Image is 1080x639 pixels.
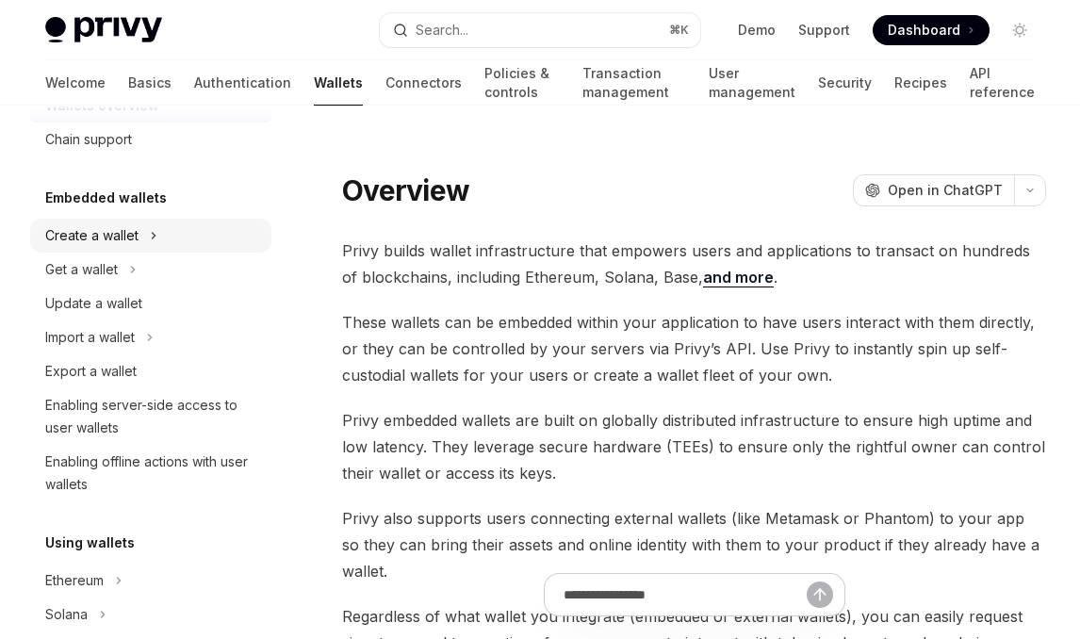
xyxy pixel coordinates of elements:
[342,505,1046,584] span: Privy also supports users connecting external wallets (like Metamask or Phantom) to your app so t...
[484,60,560,106] a: Policies & controls
[416,19,468,41] div: Search...
[45,603,88,626] div: Solana
[30,354,271,388] a: Export a wallet
[798,21,850,40] a: Support
[385,60,462,106] a: Connectors
[669,23,689,38] span: ⌘ K
[45,451,260,496] div: Enabling offline actions with user wallets
[45,17,162,43] img: light logo
[1005,15,1035,45] button: Toggle dark mode
[30,445,271,501] a: Enabling offline actions with user wallets
[45,394,260,439] div: Enabling server-side access to user wallets
[45,292,142,315] div: Update a wallet
[703,268,774,287] a: and more
[342,173,469,207] h1: Overview
[30,388,271,445] a: Enabling server-side access to user wallets
[194,60,291,106] a: Authentication
[45,60,106,106] a: Welcome
[45,326,135,349] div: Import a wallet
[342,238,1046,290] span: Privy builds wallet infrastructure that empowers users and applications to transact on hundreds o...
[45,187,167,209] h5: Embedded wallets
[45,569,104,592] div: Ethereum
[128,60,172,106] a: Basics
[853,174,1014,206] button: Open in ChatGPT
[45,258,118,281] div: Get a wallet
[888,181,1003,200] span: Open in ChatGPT
[45,532,135,554] h5: Using wallets
[45,128,132,151] div: Chain support
[45,224,139,247] div: Create a wallet
[30,287,271,320] a: Update a wallet
[342,309,1046,388] span: These wallets can be embedded within your application to have users interact with them directly, ...
[342,407,1046,486] span: Privy embedded wallets are built on globally distributed infrastructure to ensure high uptime and...
[738,21,776,40] a: Demo
[380,13,699,47] button: Search...⌘K
[582,60,686,106] a: Transaction management
[709,60,795,106] a: User management
[970,60,1035,106] a: API reference
[30,123,271,156] a: Chain support
[807,582,833,608] button: Send message
[818,60,872,106] a: Security
[45,360,137,383] div: Export a wallet
[314,60,363,106] a: Wallets
[888,21,960,40] span: Dashboard
[894,60,947,106] a: Recipes
[873,15,990,45] a: Dashboard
